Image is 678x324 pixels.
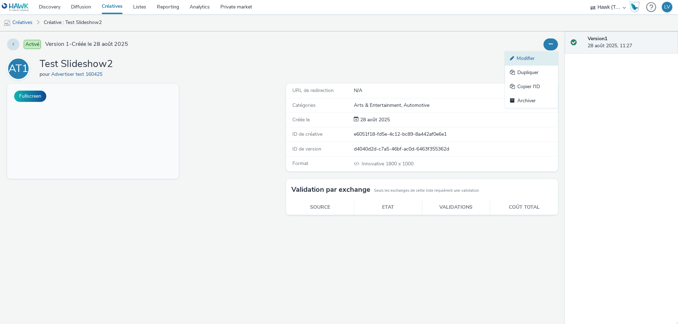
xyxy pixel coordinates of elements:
span: Version 1 - Créée le 28 août 2025 [45,40,128,48]
a: Archiver [505,94,558,108]
button: Fullscreen [14,91,46,102]
span: ID de version [292,146,321,152]
span: Catégories [292,102,316,109]
span: URL de redirection [292,87,334,94]
a: Modifier [505,51,558,66]
th: Coût total [490,200,558,215]
img: Hawk Academy [629,1,640,13]
span: pour [40,71,51,78]
span: 1800 x 1000 [361,160,414,167]
div: AT1 [8,59,28,79]
div: LV [664,2,670,12]
strong: Version 1 [588,35,607,42]
span: 28 août 2025 [359,116,390,123]
a: Hawk Academy [629,1,643,13]
span: ID de créative [292,131,322,137]
th: Etat [354,200,422,215]
a: Créative : Test Slideshow2 [40,14,105,31]
a: Dupliquer [505,66,558,80]
div: d4040d2d-c7a5-46bf-ac0d-6463f355362d [354,146,557,153]
a: AT1 [7,65,32,72]
a: Advertiser test 160425 [51,71,105,78]
h1: Test Slideshow2 [40,57,113,71]
a: Copier l'ID [505,80,558,94]
span: Créée le [292,116,310,123]
div: Création 28 août 2025, 11:27 [359,116,390,123]
img: undefined Logo [2,3,29,12]
small: Seuls les exchanges de cette liste requièrent une validation [374,188,479,194]
div: e6051f18-fd5e-4c12-bc89-8a442af0e6e1 [354,131,557,138]
span: N/A [354,87,362,94]
h3: Validation par exchange [291,184,370,195]
span: Innovative [362,160,386,167]
span: Activé [24,40,41,49]
div: Arts & Entertainment, Automotive [354,102,557,109]
img: mobile [4,19,11,26]
span: Format [292,160,308,167]
th: Source [286,200,354,215]
th: Validations [422,200,490,215]
div: 28 août 2025, 11:27 [588,35,672,50]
